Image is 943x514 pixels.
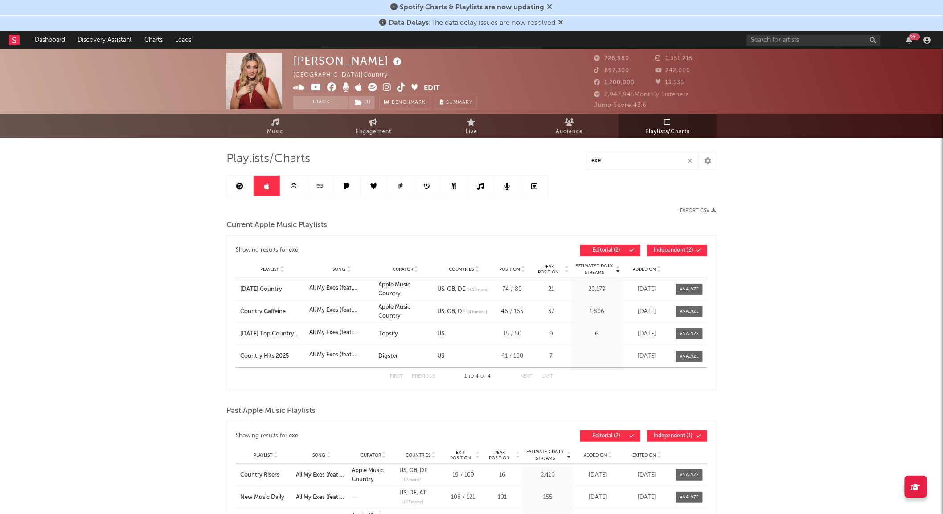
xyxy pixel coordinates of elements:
a: Apple Music Country [379,282,411,297]
div: All My Exes (feat. [PERSON_NAME]) [309,306,374,315]
span: 2,947,945 Monthly Listeners [594,92,689,98]
a: AT [417,490,426,496]
span: : The data delay issues are now resolved [389,20,556,27]
div: 16 [484,471,520,480]
div: 37 [533,307,569,316]
a: DE [455,309,465,314]
span: Past Apple Music Playlists [226,406,316,416]
div: 6 [574,330,620,339]
div: 155 [525,493,571,502]
div: All My Exes (feat. [PERSON_NAME]) [309,328,374,337]
span: (+ 8 more) [467,309,487,315]
span: Music [267,126,284,137]
button: Previous [412,374,435,379]
div: [DATE] [625,285,669,294]
button: Editorial(2) [580,430,640,442]
span: Editorial ( 2 ) [586,248,627,253]
div: Showing results for [236,430,471,442]
span: Estimated Daily Streams [574,263,615,276]
a: Digster [379,353,398,359]
div: 19 / 109 [447,471,480,480]
a: DE [455,286,465,292]
button: Editorial(2) [580,245,640,256]
span: Estimated Daily Streams [525,449,566,462]
a: Country Hits 2025 [240,352,305,361]
div: New Music Daily [240,493,291,502]
a: Charts [138,31,169,49]
div: exe [289,431,299,441]
a: DE [417,468,427,473]
a: Audience [521,114,619,138]
span: Benchmark [392,98,426,108]
a: All My Exes (feat. [PERSON_NAME]) [296,471,347,480]
a: Discovery Assistant [71,31,138,49]
a: US [437,286,444,292]
a: Live [422,114,521,138]
span: Playlist [254,453,273,458]
span: Jump Score: 43.6 [594,102,647,108]
a: GB [444,309,455,314]
span: ( 1 ) [349,96,375,109]
a: US [399,468,406,473]
div: [GEOGRAPHIC_DATA] | Country [293,70,398,81]
div: 41 / 100 [496,352,529,361]
div: [DATE] [625,330,669,339]
span: 897,300 [594,68,629,73]
a: US [399,490,406,496]
span: Engagement [356,126,391,137]
a: GB [444,286,455,292]
div: 20,179 [574,285,620,294]
div: exe [289,245,299,256]
span: Independent ( 1 ) [653,433,694,439]
span: (+ 7 more) [402,477,421,483]
span: (+ 17 more) [467,286,489,293]
span: Summary [446,100,472,105]
div: All My Exes (feat. [PERSON_NAME]) [309,284,374,293]
span: 1,351,215 [656,56,693,61]
span: Countries [406,453,430,458]
span: Playlists/Charts [226,154,310,164]
strong: Topsify [379,331,398,337]
a: US [437,309,444,314]
button: Summary [435,96,477,109]
span: Peak Position [533,264,564,275]
div: 21 [533,285,569,294]
a: Benchmark [379,96,430,109]
span: 13,535 [656,80,685,86]
a: Engagement [324,114,422,138]
a: US [437,353,444,359]
div: All My Exes (feat. [PERSON_NAME]) [309,351,374,359]
div: [DATE] [625,307,669,316]
a: Country Risers [240,471,291,480]
div: 1,806 [574,307,620,316]
a: [DATE] Country [240,285,305,294]
span: Countries [449,267,474,272]
span: Curator [361,453,381,458]
span: Dismiss [558,20,564,27]
a: Country Caffeine [240,307,305,316]
span: to [469,375,474,379]
a: Dashboard [29,31,71,49]
div: 7 [533,352,569,361]
span: Peak Position [484,450,515,461]
div: 2,410 [525,471,571,480]
div: 108 / 121 [447,493,480,502]
span: Added On [584,453,607,458]
div: [DATE] [576,493,620,502]
div: [DATE] [625,493,669,502]
a: Apple Music Country [352,468,384,482]
span: Song [313,453,326,458]
button: First [390,374,403,379]
span: Editorial ( 2 ) [586,433,627,439]
a: Leads [169,31,197,49]
div: [DATE] Top Country Music ☆ Top 50 Country Hits [240,330,305,339]
a: Apple Music Country [379,304,411,319]
div: 99 + [909,33,920,40]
